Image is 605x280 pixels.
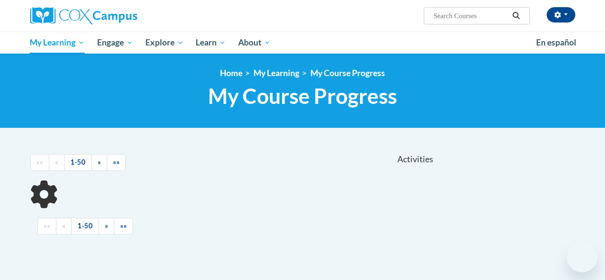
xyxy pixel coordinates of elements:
[56,218,72,235] a: Previous
[232,32,277,54] a: About
[30,37,85,48] span: My Learning
[253,68,299,78] a: My Learning
[30,7,202,24] a: Cox Campus
[107,154,126,171] a: End
[64,154,92,171] a: 1-50
[91,154,107,171] a: Next
[220,68,242,78] a: Home
[71,218,99,235] a: 1-50
[432,10,509,22] input: Search Courses
[530,33,583,53] a: En español
[238,37,271,48] span: About
[23,32,583,54] div: Main menu
[30,154,49,171] a: Begining
[113,158,120,166] span: »»
[36,158,43,166] span: ««
[99,218,114,235] a: Next
[105,222,108,230] span: »
[44,222,50,230] span: ««
[91,32,139,54] a: Engage
[55,158,58,166] span: «
[536,37,576,47] span: En español
[98,158,101,166] span: »
[139,32,190,54] a: Explore
[120,222,127,230] span: »»
[208,83,397,109] span: My Course Progress
[24,32,91,54] a: My Learning
[145,37,184,48] span: Explore
[189,32,232,54] a: Learn
[397,154,433,165] span: Activities
[37,218,56,235] a: Begining
[509,10,523,22] button: Search
[30,7,137,24] img: Cox Campus
[97,37,133,48] span: Engage
[114,218,133,235] a: End
[567,242,597,272] iframe: Button to launch messaging window
[310,68,385,78] a: My Course Progress
[547,7,575,22] button: Account Settings
[49,154,65,171] a: Previous
[62,222,66,230] span: «
[196,37,226,48] span: Learn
